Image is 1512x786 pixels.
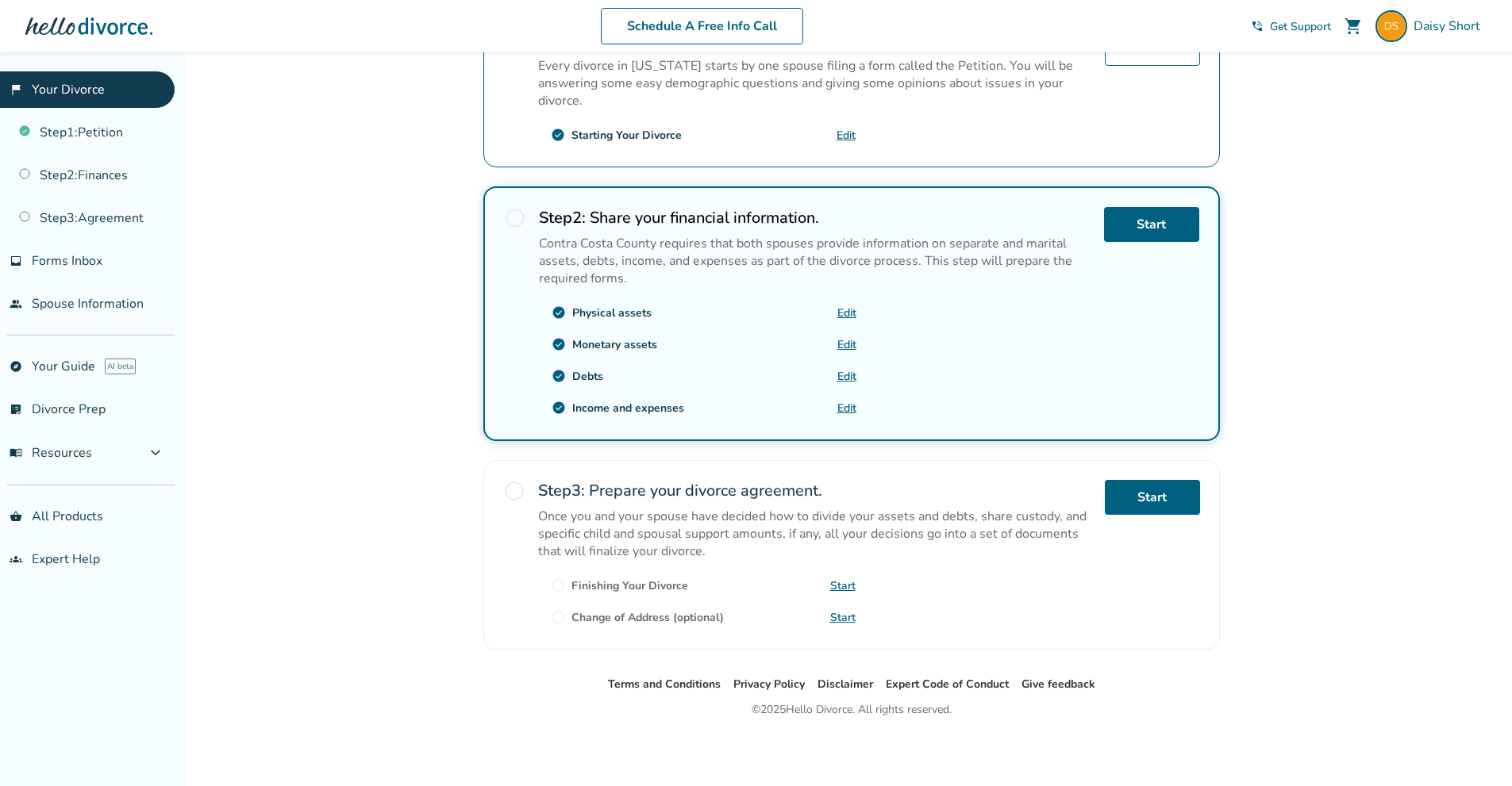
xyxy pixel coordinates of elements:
[146,443,165,462] span: expand_more
[601,8,803,44] a: Schedule A Free Info Call
[572,401,684,416] div: Income and expenses
[538,480,1092,501] h2: Prepare your divorce agreement.
[551,610,565,624] span: radio_button_unchecked
[837,401,856,416] a: Edit
[551,578,565,592] span: radio_button_unchecked
[837,305,856,320] a: Edit
[538,57,1092,109] p: Every divorce in [US_STATE] starts by one spouse filing a form called the Petition. You will be a...
[752,700,952,719] div: © 2025 Hello Divorce. All rights reserved.
[830,610,856,625] a: Start
[837,337,856,352] a: Edit
[552,337,566,351] span: check_circle
[504,207,526,229] span: radio_button_unchecked
[1414,17,1487,35] span: Daisy Short
[572,305,652,320] div: Physical assets
[1375,10,1407,42] img: daisydshort@gmail.com
[10,255,22,267] span: inbox
[571,578,688,593] div: Finishing Your Divorce
[818,675,873,694] li: Disclaimer
[1251,19,1331,34] a: phone_in_talkGet Support
[571,610,724,625] div: Change of Address (optional)
[552,305,566,320] span: check_circle
[539,207,586,228] strong: Step 2 :
[1251,20,1264,33] span: phone_in_talk
[1270,19,1331,34] span: Get Support
[552,369,566,383] span: check_circle
[32,252,102,270] span: Forms Inbox
[1104,207,1199,242] a: Start
[837,369,856,384] a: Edit
[105,358,136,374] span: AI beta
[10,444,92,462] span: Resources
[10,83,22,96] span: flag_2
[538,508,1092,560] p: Once you and your spouse have decided how to divide your assets and debts, share custody, and spe...
[10,553,22,566] span: groups
[608,677,721,692] a: Terms and Conditions
[551,128,565,142] span: check_circle
[539,235,1091,287] p: Contra Costa County requires that both spouses provide information on separate and marital assets...
[539,207,1091,228] h2: Share your financial information.
[886,677,1009,692] a: Expert Code of Conduct
[572,337,657,352] div: Monetary assets
[10,510,22,523] span: shopping_basket
[1021,675,1095,694] li: Give feedback
[538,480,585,501] strong: Step 3 :
[10,447,22,459] span: menu_book
[552,401,566,415] span: check_circle
[733,677,805,692] a: Privacy Policy
[572,369,603,384] div: Debts
[1433,710,1512,786] iframe: Chat Widget
[1105,480,1200,515] a: Start
[10,297,22,310] span: people
[830,578,856,593] a: Start
[837,128,856,143] a: Edit
[571,128,682,143] div: Starting Your Divorce
[503,480,525,502] span: radio_button_unchecked
[1344,17,1363,36] span: shopping_cart
[10,360,22,373] span: explore
[10,403,22,416] span: list_alt_check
